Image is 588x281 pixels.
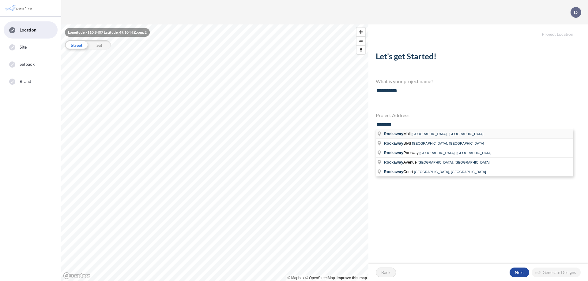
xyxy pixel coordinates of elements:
[376,78,573,84] h4: What is your project name?
[510,268,529,277] button: Next
[420,151,492,155] span: [GEOGRAPHIC_DATA], [GEOGRAPHIC_DATA]
[288,276,304,280] a: Mapbox
[356,28,365,36] button: Zoom in
[384,150,403,155] span: Rockaway
[515,269,524,275] p: Next
[5,2,34,14] img: Parafin
[384,160,417,165] span: Avenue
[356,36,365,45] button: Zoom out
[88,40,111,50] div: Sat
[20,61,35,67] span: Setback
[412,132,484,136] span: [GEOGRAPHIC_DATA], [GEOGRAPHIC_DATA]
[20,27,36,33] span: Location
[414,170,486,174] span: [GEOGRAPHIC_DATA], [GEOGRAPHIC_DATA]
[384,169,414,174] span: Court
[305,276,335,280] a: OpenStreetMap
[418,161,490,164] span: [GEOGRAPHIC_DATA], [GEOGRAPHIC_DATA]
[63,272,90,279] a: Mapbox homepage
[384,160,403,165] span: Rockaway
[65,40,88,50] div: Street
[337,276,367,280] a: Improve this map
[384,131,403,136] span: Rockaway
[356,37,365,45] span: Zoom out
[356,45,365,54] button: Reset bearing to north
[20,44,27,50] span: Site
[412,142,484,145] span: [GEOGRAPHIC_DATA], [GEOGRAPHIC_DATA]
[384,131,411,136] span: Mall
[20,78,32,84] span: Brand
[356,46,365,54] span: Reset bearing to north
[384,141,403,146] span: Rockaway
[384,150,419,155] span: Parkway
[376,112,573,118] h4: Project Address
[376,52,573,64] h2: Let's get Started!
[384,169,403,174] span: Rockaway
[384,141,412,146] span: Blvd
[61,24,368,281] canvas: Map
[368,24,588,37] h5: Project Location
[65,28,150,37] div: Longitude: -110.8407 Latitude: 49.1044 Zoom: 2
[574,9,578,15] p: D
